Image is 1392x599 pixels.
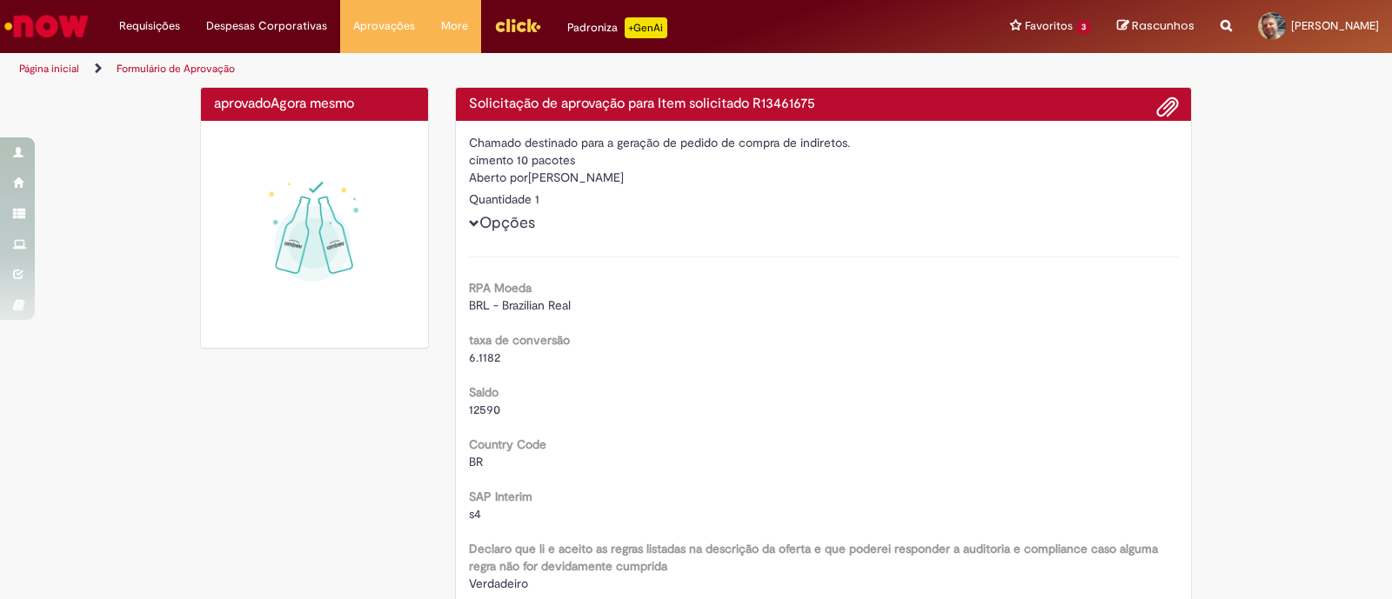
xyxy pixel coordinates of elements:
span: Requisições [119,17,180,35]
span: BRL - Brazilian Real [469,297,571,313]
b: Declaro que li e aceito as regras listadas na descrição da oferta e que poderei responder a audit... [469,541,1158,574]
span: 3 [1076,20,1091,35]
div: Chamado destinado para a geração de pedido de compra de indiretos. [469,134,1179,151]
span: Despesas Corporativas [206,17,327,35]
span: Aprovações [353,17,415,35]
div: cimento 10 pacotes [469,151,1179,169]
h4: aprovado [214,97,415,112]
b: taxa de conversão [469,332,570,348]
a: Formulário de Aprovação [117,62,235,76]
span: Agora mesmo [271,95,354,112]
a: Página inicial [19,62,79,76]
div: Quantidade 1 [469,190,1179,208]
ul: Trilhas de página [13,53,915,85]
b: Country Code [469,436,546,452]
time: 29/08/2025 13:19:41 [271,95,354,112]
h4: Solicitação de aprovação para Item solicitado R13461675 [469,97,1179,112]
span: More [441,17,468,35]
span: s4 [469,506,481,522]
span: Favoritos [1025,17,1073,35]
span: Verdadeiro [469,576,528,591]
label: Aberto por [469,169,528,186]
img: click_logo_yellow_360x200.png [494,12,541,38]
span: Rascunhos [1132,17,1195,34]
div: Padroniza [567,17,667,38]
span: BR [469,454,483,469]
span: [PERSON_NAME] [1291,18,1379,33]
div: [PERSON_NAME] [469,169,1179,190]
a: Rascunhos [1117,18,1195,35]
b: SAP Interim [469,489,532,504]
p: +GenAi [625,17,667,38]
span: 6.1182 [469,349,500,365]
img: ServiceNow [2,9,91,43]
img: sucesso_1.gif [214,134,415,335]
b: RPA Moeda [469,280,532,296]
b: Saldo [469,384,499,400]
span: 12590 [469,402,500,417]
